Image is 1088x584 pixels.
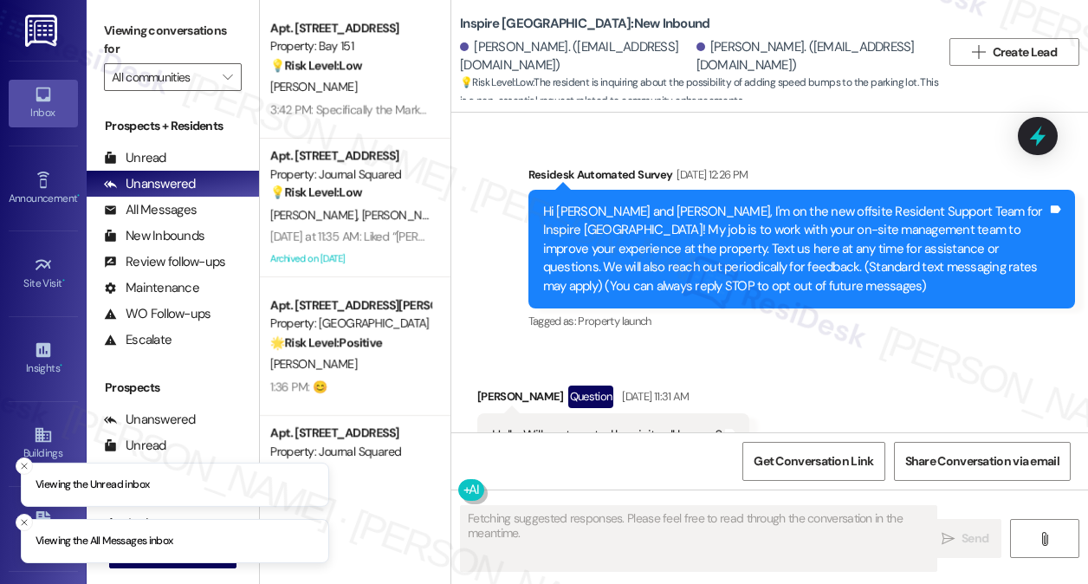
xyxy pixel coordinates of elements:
div: Escalate [104,331,172,349]
strong: 💡 Risk Level: Low [460,75,533,89]
div: Prospects [87,379,259,397]
button: Share Conversation via email [894,442,1071,481]
div: WO Follow-ups [104,305,210,323]
a: Site Visit • [9,250,78,297]
div: Residesk Automated Survey [528,165,1076,190]
div: Property: Bay 151 [270,37,431,55]
span: [PERSON_NAME] [362,207,454,223]
label: Viewing conversations for [104,17,242,63]
span: Create Lead [993,43,1057,62]
div: 3:42 PM: Specifically the Marketplace Section. Two of my items are waiting for approval [270,101,707,117]
div: Property: Journal Squared [270,165,431,184]
div: [DATE] 11:31 AM [618,387,689,406]
button: Send [929,519,1001,558]
img: ResiDesk Logo [25,15,61,47]
div: Property: Journal Squared [270,443,431,461]
p: Viewing the Unread inbox [36,477,149,492]
div: Unread [104,149,166,167]
p: Viewing the All Messages inbox [36,534,173,549]
strong: 🌟 Risk Level: Positive [270,334,382,350]
div: Apt. [STREET_ADDRESS] [270,424,431,442]
div: New Inbounds [104,227,204,245]
div: Unanswered [104,175,196,193]
span: Send [962,529,988,548]
div: Apt. [STREET_ADDRESS] [270,146,431,165]
span: [PERSON_NAME] [270,79,357,94]
button: Create Lead [949,38,1079,66]
div: [PERSON_NAME] [477,386,749,413]
button: Close toast [16,457,33,474]
textarea: Fetching suggested responses. Please feel free to read through the conversation in the meantime. [461,506,936,571]
div: Apt. [STREET_ADDRESS][PERSON_NAME] [270,296,431,315]
div: Hello. Will pest control be visits all homes? [492,426,722,444]
a: Insights • [9,335,78,382]
div: Apt. [STREET_ADDRESS] [270,19,431,37]
span: : The resident is inquiring about the possibility of adding speed bumps to the parking lot. This ... [460,74,941,111]
strong: 💡 Risk Level: Low [270,57,362,73]
button: Get Conversation Link [742,442,884,481]
div: Maintenance [104,279,199,297]
span: [PERSON_NAME] [270,356,357,372]
span: • [77,190,80,202]
span: Share Conversation via email [905,452,1059,470]
div: [PERSON_NAME]. ([EMAIL_ADDRESS][DOMAIN_NAME]) [696,38,929,75]
div: Tagged as: [528,308,1076,334]
div: 1:36 PM: 😊 [270,379,327,394]
span: Property launch [578,314,651,328]
span: • [62,275,65,287]
a: Inbox [9,80,78,127]
div: [PERSON_NAME]. ([EMAIL_ADDRESS][DOMAIN_NAME]) [460,38,692,75]
i:  [972,45,985,59]
a: Leads [9,506,78,553]
input: All communities [112,63,214,91]
div: Review follow-ups [104,253,225,271]
a: Buildings [9,420,78,467]
i:  [223,70,232,84]
span: Get Conversation Link [754,452,873,470]
strong: 💡 Risk Level: Low [270,185,362,200]
div: [DATE] 12:26 PM [672,165,748,184]
i:  [1038,532,1051,546]
div: Archived on [DATE] [269,248,432,269]
div: Prospects + Residents [87,117,259,135]
span: • [60,360,62,372]
div: Hi [PERSON_NAME] and [PERSON_NAME], I'm on the new offsite Resident Support Team for Inspire [GEO... [543,203,1048,295]
i:  [942,532,955,546]
div: Property: [GEOGRAPHIC_DATA] [270,315,431,333]
b: Inspire [GEOGRAPHIC_DATA]: New Inbound [460,15,709,33]
div: Unanswered [104,411,196,429]
button: Close toast [16,514,33,531]
span: [PERSON_NAME] [270,207,362,223]
div: Question [568,386,614,407]
div: Unread [104,437,166,455]
div: All Messages [104,201,197,219]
